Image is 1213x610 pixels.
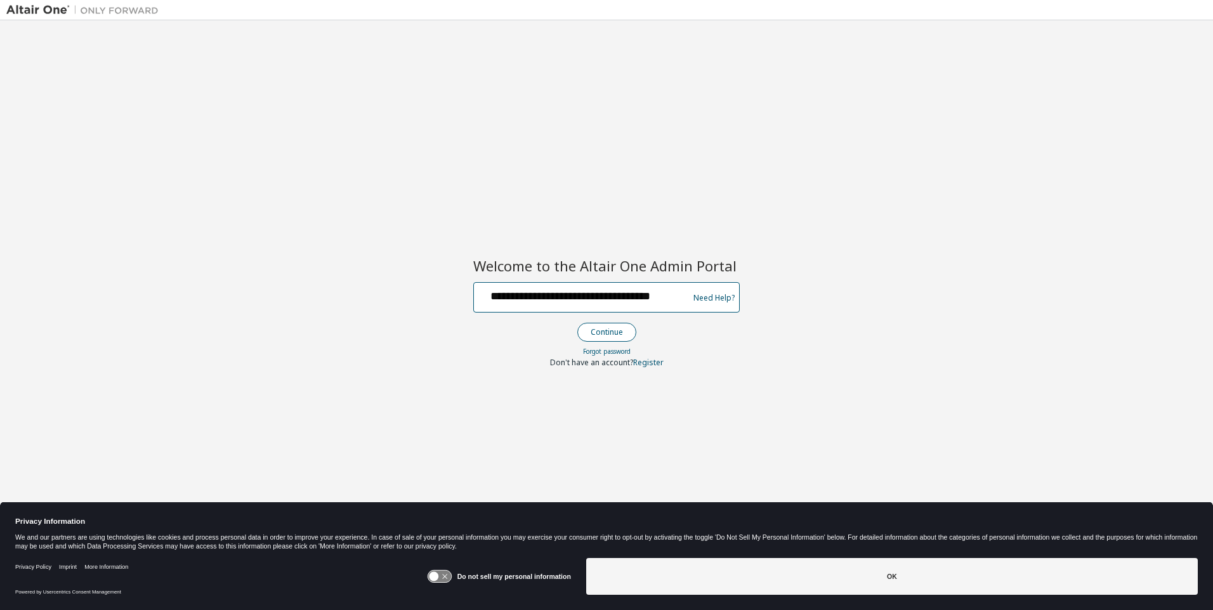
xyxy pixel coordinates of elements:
a: Forgot password [583,347,631,356]
img: Altair One [6,4,165,16]
h2: Welcome to the Altair One Admin Portal [473,257,740,275]
button: Continue [577,323,636,342]
a: Register [633,357,664,368]
span: Don't have an account? [550,357,633,368]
